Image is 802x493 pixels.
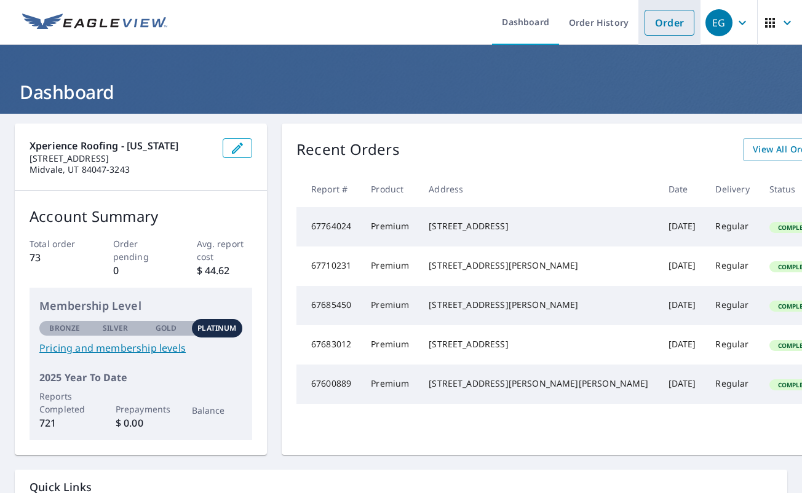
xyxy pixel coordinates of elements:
[361,171,419,207] th: Product
[30,138,213,153] p: Xperience Roofing - [US_STATE]
[116,403,167,416] p: Prepayments
[705,9,733,36] div: EG
[705,286,759,325] td: Regular
[30,205,252,227] p: Account Summary
[429,220,648,232] div: [STREET_ADDRESS]
[296,246,361,286] td: 67710231
[113,263,169,278] p: 0
[197,323,236,334] p: Platinum
[705,246,759,286] td: Regular
[296,325,361,365] td: 67683012
[296,365,361,404] td: 67600889
[659,365,706,404] td: [DATE]
[103,323,129,334] p: Silver
[39,298,242,314] p: Membership Level
[361,207,419,246] td: Premium
[39,370,242,385] p: 2025 Year To Date
[429,338,648,350] div: [STREET_ADDRESS]
[15,79,787,105] h1: Dashboard
[361,246,419,286] td: Premium
[645,10,694,36] a: Order
[419,171,658,207] th: Address
[361,325,419,365] td: Premium
[659,246,706,286] td: [DATE]
[49,323,80,334] p: Bronze
[22,14,167,32] img: EV Logo
[39,390,90,416] p: Reports Completed
[116,416,167,430] p: $ 0.00
[39,341,242,355] a: Pricing and membership levels
[659,171,706,207] th: Date
[361,365,419,404] td: Premium
[296,171,361,207] th: Report #
[30,153,213,164] p: [STREET_ADDRESS]
[296,286,361,325] td: 67685450
[429,259,648,272] div: [STREET_ADDRESS][PERSON_NAME]
[705,171,759,207] th: Delivery
[429,377,648,390] div: [STREET_ADDRESS][PERSON_NAME][PERSON_NAME]
[30,250,85,265] p: 73
[30,164,213,175] p: Midvale, UT 84047-3243
[705,325,759,365] td: Regular
[361,286,419,325] td: Premium
[197,263,253,278] p: $ 44.62
[296,138,400,161] p: Recent Orders
[296,207,361,246] td: 67764024
[113,237,169,263] p: Order pending
[429,299,648,311] div: [STREET_ADDRESS][PERSON_NAME]
[705,365,759,404] td: Regular
[659,207,706,246] td: [DATE]
[39,416,90,430] p: 721
[659,286,706,325] td: [DATE]
[705,207,759,246] td: Regular
[197,237,253,263] p: Avg. report cost
[192,404,243,417] p: Balance
[30,237,85,250] p: Total order
[156,323,177,334] p: Gold
[659,325,706,365] td: [DATE]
